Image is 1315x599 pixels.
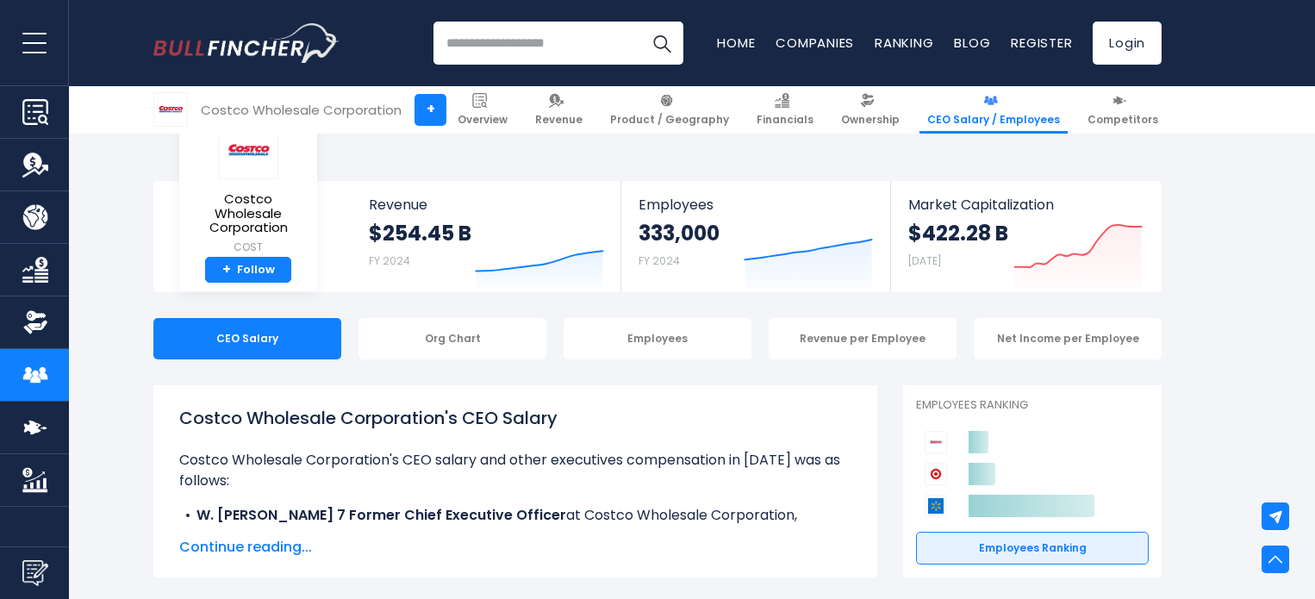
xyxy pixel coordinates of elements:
[1088,113,1158,127] span: Competitors
[201,100,402,120] div: Costco Wholesale Corporation
[841,113,900,127] span: Ownership
[610,113,729,127] span: Product / Geography
[639,220,720,246] strong: 333,000
[769,318,957,359] div: Revenue per Employee
[153,318,341,359] div: CEO Salary
[776,34,854,52] a: Companies
[153,23,339,63] a: Go to homepage
[916,532,1149,565] a: Employees Ranking
[22,309,48,335] img: Ownership
[908,220,1008,246] strong: $422.28 B
[717,34,755,52] a: Home
[1093,22,1162,65] a: Login
[196,505,566,525] b: W. [PERSON_NAME] 7 Former Chief Executive Officer
[875,34,933,52] a: Ranking
[925,495,947,517] img: Walmart competitors logo
[527,86,590,134] a: Revenue
[833,86,907,134] a: Ownership
[1011,34,1072,52] a: Register
[179,450,851,491] p: Costco Wholesale Corporation's CEO salary and other executives compensation in [DATE] was as foll...
[757,113,813,127] span: Financials
[193,240,303,255] small: COST
[192,121,304,257] a: Costco Wholesale Corporation COST
[974,318,1162,359] div: Net Income per Employee
[179,405,851,431] h1: Costco Wholesale Corporation's CEO Salary
[1080,86,1166,134] a: Competitors
[358,318,546,359] div: Org Chart
[891,181,1160,292] a: Market Capitalization $422.28 B [DATE]
[218,122,278,179] img: COST logo
[193,192,303,235] span: Costco Wholesale Corporation
[621,181,889,292] a: Employees 333,000 FY 2024
[749,86,821,134] a: Financials
[369,197,604,213] span: Revenue
[153,23,340,63] img: Bullfincher logo
[535,113,583,127] span: Revenue
[450,86,515,134] a: Overview
[602,86,737,134] a: Product / Geography
[639,253,680,268] small: FY 2024
[916,398,1149,413] p: Employees Ranking
[564,318,751,359] div: Employees
[414,94,446,126] a: +
[179,505,851,546] li: at Costco Wholesale Corporation, received a total compensation of $16.05 M in [DATE].
[925,463,947,485] img: Target Corporation competitors logo
[925,431,947,453] img: Costco Wholesale Corporation competitors logo
[352,181,621,292] a: Revenue $254.45 B FY 2024
[458,113,508,127] span: Overview
[179,537,851,558] span: Continue reading...
[908,197,1143,213] span: Market Capitalization
[369,253,410,268] small: FY 2024
[640,22,683,65] button: Search
[919,86,1068,134] a: CEO Salary / Employees
[154,93,187,126] img: COST logo
[639,197,872,213] span: Employees
[222,262,231,278] strong: +
[205,257,291,284] a: +Follow
[369,220,471,246] strong: $254.45 B
[927,113,1060,127] span: CEO Salary / Employees
[954,34,990,52] a: Blog
[908,253,941,268] small: [DATE]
